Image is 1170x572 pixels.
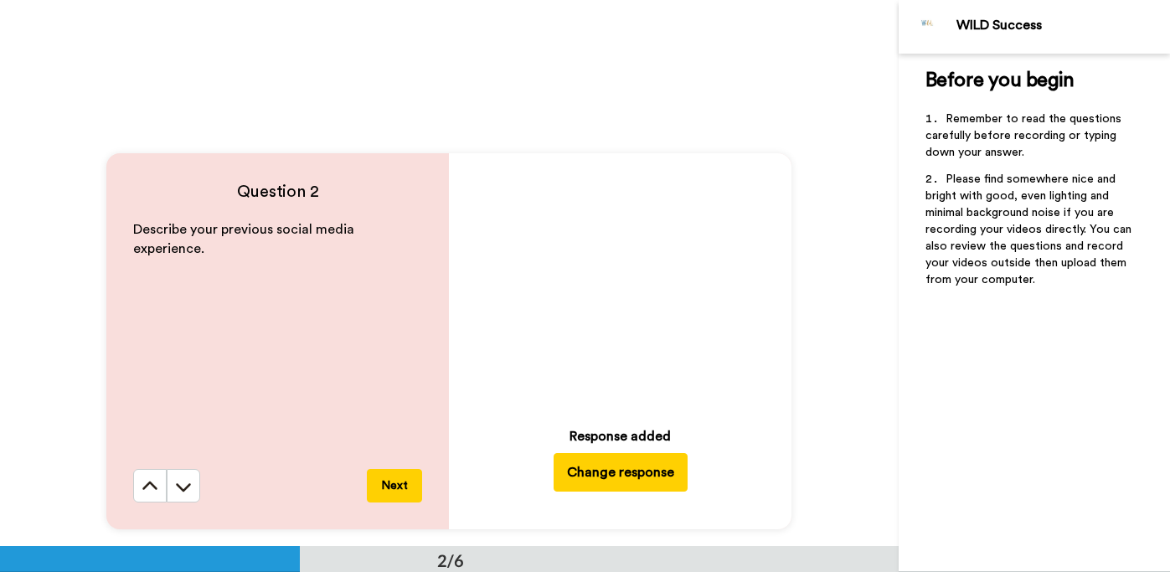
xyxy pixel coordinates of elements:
img: Profile Image [908,7,948,47]
span: Remember to read the questions carefully before recording or typing down your answer. [925,113,1125,158]
img: Mute/Unmute [706,370,723,387]
div: Response added [570,426,671,446]
div: WILD Success [956,18,1169,33]
h4: Question 2 [133,180,422,204]
div: 2/6 [410,549,491,572]
span: Describe your previous social media experience. [133,223,358,255]
span: Please find somewhere nice and bright with good, even lighting and minimal background noise if yo... [925,173,1135,286]
button: Next [367,469,422,502]
span: Before you begin [925,70,1074,90]
button: Change response [554,453,688,492]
